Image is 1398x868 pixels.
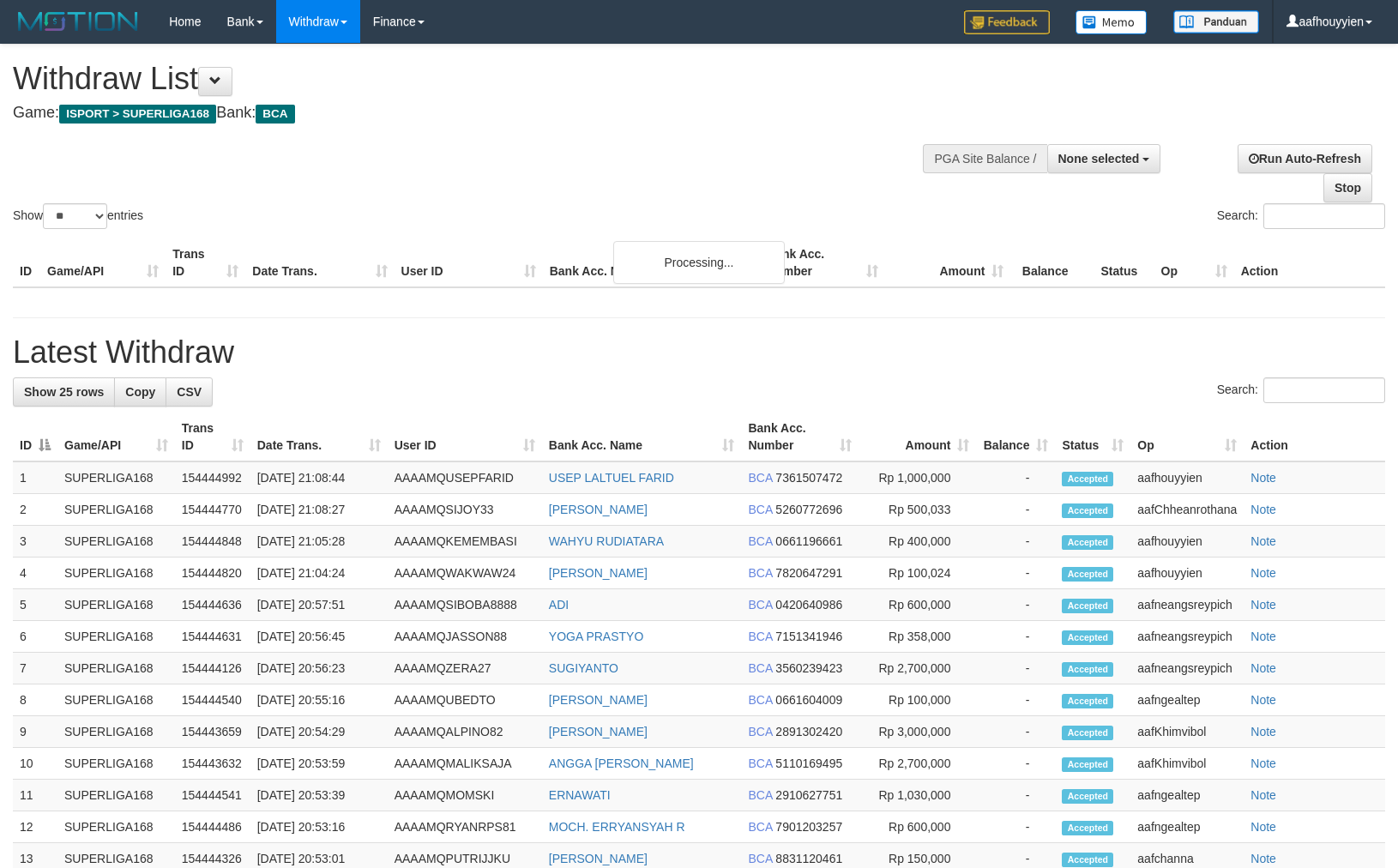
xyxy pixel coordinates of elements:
td: Rp 100,024 [859,558,977,589]
th: Bank Acc. Number: activate to sort column ascending [741,413,858,461]
th: Amount [885,238,1010,287]
td: Rp 3,000,000 [859,716,977,748]
td: - [976,780,1055,811]
span: BCA [748,566,772,580]
a: Run Auto-Refresh [1238,144,1372,173]
span: Copy 7820647291 to clipboard [775,566,842,580]
img: Feedback.jpg [964,10,1050,34]
td: 154444636 [175,589,250,621]
span: Accepted [1062,662,1113,677]
td: SUPERLIGA168 [57,748,175,780]
span: BCA [748,725,772,738]
label: Search: [1217,377,1385,403]
td: [DATE] 20:53:16 [250,811,388,843]
td: [DATE] 21:08:27 [250,494,388,526]
th: Game/API [40,238,166,287]
td: SUPERLIGA168 [57,780,175,811]
td: 154443632 [175,748,250,780]
span: Copy 3560239423 to clipboard [775,661,842,675]
span: Accepted [1062,726,1113,740]
td: [DATE] 20:54:29 [250,716,388,748]
td: 154444126 [175,653,250,684]
td: Rp 1,000,000 [859,461,977,494]
td: Rp 400,000 [859,526,977,558]
span: BCA [748,756,772,770]
th: User ID: activate to sort column ascending [388,413,542,461]
a: SUGIYANTO [549,661,618,675]
td: AAAAMQRYANRPS81 [388,811,542,843]
td: - [976,716,1055,748]
td: SUPERLIGA168 [57,811,175,843]
td: 1 [13,461,57,494]
td: SUPERLIGA168 [57,621,175,653]
th: Status: activate to sort column ascending [1055,413,1130,461]
td: Rp 2,700,000 [859,748,977,780]
td: aafneangsreypich [1130,621,1244,653]
th: Bank Acc. Name: activate to sort column ascending [542,413,742,461]
td: [DATE] 20:53:59 [250,748,388,780]
a: [PERSON_NAME] [549,503,648,516]
span: Copy 5260772696 to clipboard [775,503,842,516]
td: 2 [13,494,57,526]
td: SUPERLIGA168 [57,684,175,716]
td: aafKhimvibol [1130,716,1244,748]
td: 4 [13,558,57,589]
span: Accepted [1062,630,1113,645]
td: - [976,558,1055,589]
a: [PERSON_NAME] [549,725,648,738]
span: BCA [748,471,772,485]
td: Rp 2,700,000 [859,653,977,684]
th: Op [1154,238,1234,287]
a: [PERSON_NAME] [549,566,648,580]
td: - [976,494,1055,526]
span: BCA [748,534,772,548]
td: - [976,461,1055,494]
th: Balance: activate to sort column ascending [976,413,1055,461]
span: Accepted [1062,853,1113,867]
a: MOCH. ERRYANSYAH R [549,820,685,834]
a: WAHYU RUDIATARA [549,534,664,548]
td: 10 [13,748,57,780]
span: BCA [748,630,772,643]
th: Date Trans. [245,238,394,287]
td: aafChheanrothana [1130,494,1244,526]
td: - [976,653,1055,684]
td: - [976,621,1055,653]
a: Note [1250,630,1276,643]
td: 12 [13,811,57,843]
td: SUPERLIGA168 [57,494,175,526]
a: [PERSON_NAME] [549,693,648,707]
span: BCA [748,788,772,802]
td: 154444848 [175,526,250,558]
span: Accepted [1062,789,1113,804]
select: Showentries [43,203,107,229]
td: aafhouyyien [1130,526,1244,558]
th: Op: activate to sort column ascending [1130,413,1244,461]
a: Note [1250,820,1276,834]
td: 7 [13,653,57,684]
a: Note [1250,788,1276,802]
span: BCA [748,852,772,865]
h1: Latest Withdraw [13,335,1385,370]
img: MOTION_logo.png [13,9,143,34]
td: SUPERLIGA168 [57,589,175,621]
th: Status [1094,238,1154,287]
span: Copy 7151341946 to clipboard [775,630,842,643]
span: BCA [748,503,772,516]
td: aafngealtep [1130,780,1244,811]
span: Copy 0420640986 to clipboard [775,598,842,612]
span: Copy 7901203257 to clipboard [775,820,842,834]
td: aafngealtep [1130,684,1244,716]
span: Copy 2910627751 to clipboard [775,788,842,802]
td: [DATE] 21:05:28 [250,526,388,558]
span: Copy 0661196661 to clipboard [775,534,842,548]
span: Accepted [1062,757,1113,772]
td: 154444541 [175,780,250,811]
span: None selected [1058,152,1140,166]
td: SUPERLIGA168 [57,526,175,558]
td: SUPERLIGA168 [57,558,175,589]
span: Accepted [1062,472,1113,486]
td: [DATE] 20:56:23 [250,653,388,684]
td: Rp 100,000 [859,684,977,716]
td: 8 [13,684,57,716]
